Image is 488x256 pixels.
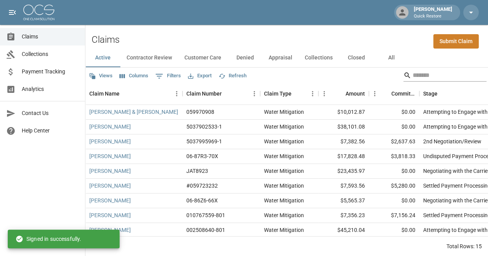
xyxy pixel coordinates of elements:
[85,49,120,67] button: Active
[217,70,248,82] button: Refresh
[318,134,369,149] div: $7,382.56
[248,88,260,99] button: Menu
[403,69,486,83] div: Search
[89,226,131,234] a: [PERSON_NAME]
[89,182,131,190] a: [PERSON_NAME]
[369,179,419,193] div: $5,280.00
[380,88,391,99] button: Sort
[433,34,479,49] a: Submit Claim
[186,167,208,175] div: JAT8923
[292,88,302,99] button: Sort
[186,138,222,145] div: 5037995969-1
[307,88,318,99] button: Menu
[92,34,120,45] h2: Claims
[228,49,262,67] button: Denied
[186,83,222,104] div: Claim Number
[16,232,81,246] div: Signed in successfully.
[318,83,369,104] div: Amount
[339,49,374,67] button: Closed
[414,13,452,20] p: Quick Restore
[369,223,419,238] div: $0.00
[438,88,448,99] button: Sort
[87,70,115,82] button: Views
[264,138,304,145] div: Water Mitigation
[369,88,380,99] button: Menu
[318,193,369,208] div: $5,565.37
[369,120,419,134] div: $0.00
[22,33,79,41] span: Claims
[89,152,131,160] a: [PERSON_NAME]
[89,197,131,204] a: [PERSON_NAME]
[369,105,419,120] div: $0.00
[369,164,419,179] div: $0.00
[335,88,346,99] button: Sort
[264,182,304,190] div: Water Mitigation
[120,49,178,67] button: Contractor Review
[153,70,183,82] button: Show filters
[264,108,304,116] div: Water Mitigation
[446,242,482,250] div: Total Rows: 15
[222,88,233,99] button: Sort
[318,179,369,193] div: $7,593.56
[89,108,178,116] a: [PERSON_NAME] & [PERSON_NAME]
[369,193,419,208] div: $0.00
[22,109,79,117] span: Contact Us
[89,211,131,219] a: [PERSON_NAME]
[374,49,409,67] button: All
[264,83,292,104] div: Claim Type
[23,5,54,20] img: ocs-logo-white-transparent.png
[89,167,131,175] a: [PERSON_NAME]
[346,83,365,104] div: Amount
[262,49,299,67] button: Appraisal
[22,50,79,58] span: Collections
[369,149,419,164] div: $3,818.33
[118,70,150,82] button: Select columns
[120,88,130,99] button: Sort
[264,152,304,160] div: Water Mitigation
[318,88,330,99] button: Menu
[264,123,304,131] div: Water Mitigation
[186,182,218,190] div: #059723232
[318,105,369,120] div: $10,012.87
[171,88,182,99] button: Menu
[22,85,79,93] span: Analytics
[85,83,182,104] div: Claim Name
[186,211,225,219] div: 010767559-801
[391,83,415,104] div: Committed Amount
[260,83,318,104] div: Claim Type
[423,138,481,145] div: 2nd Negotiation/Review
[318,149,369,164] div: $17,828.48
[22,68,79,76] span: Payment Tracking
[369,134,419,149] div: $2,637.63
[178,49,228,67] button: Customer Care
[369,83,419,104] div: Committed Amount
[182,83,260,104] div: Claim Number
[318,120,369,134] div: $38,101.08
[423,83,438,104] div: Stage
[186,108,214,116] div: 059970908
[89,83,120,104] div: Claim Name
[186,226,225,234] div: 002508640-801
[264,167,304,175] div: Water Mitigation
[264,226,304,234] div: Water Mitigation
[318,223,369,238] div: $45,210.04
[318,164,369,179] div: $23,435.97
[85,49,488,67] div: dynamic tabs
[264,197,304,204] div: Water Mitigation
[89,138,131,145] a: [PERSON_NAME]
[264,211,304,219] div: Water Mitigation
[299,49,339,67] button: Collections
[5,5,20,20] button: open drawer
[318,208,369,223] div: $7,356.23
[186,197,218,204] div: 06-86Z6-66X
[22,127,79,135] span: Help Center
[411,5,455,19] div: [PERSON_NAME]
[369,208,419,223] div: $7,156.24
[186,152,218,160] div: 06-87R3-70X
[186,123,222,131] div: 5037902533-1
[89,123,131,131] a: [PERSON_NAME]
[186,70,214,82] button: Export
